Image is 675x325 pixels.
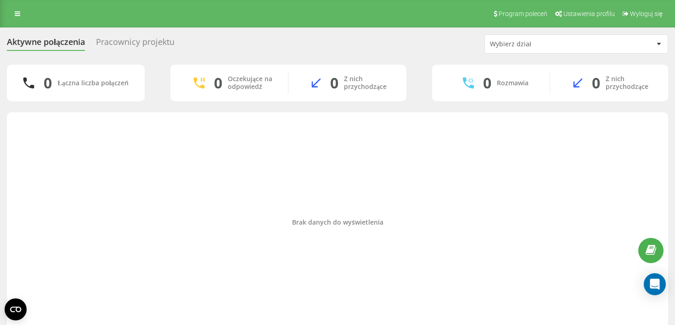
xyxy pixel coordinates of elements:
[630,10,663,17] span: Wyloguj się
[44,74,52,92] div: 0
[644,273,666,295] div: Open Intercom Messenger
[497,79,529,87] div: Rozmawia
[563,10,615,17] span: Ustawienia profilu
[490,40,600,48] div: Wybierz dział
[483,74,491,92] div: 0
[214,74,222,92] div: 0
[344,75,393,91] div: Z nich przychodzące
[606,75,654,91] div: Z nich przychodzące
[7,37,85,51] div: Aktywne połączenia
[592,74,600,92] div: 0
[330,74,338,92] div: 0
[499,10,547,17] span: Program poleceń
[96,37,174,51] div: Pracownicy projektu
[5,298,27,320] button: Open CMP widget
[14,219,661,226] div: Brak danych do wyświetlenia
[57,79,128,87] div: Łączna liczba połączeń
[228,75,274,91] div: Oczekujące na odpowiedź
